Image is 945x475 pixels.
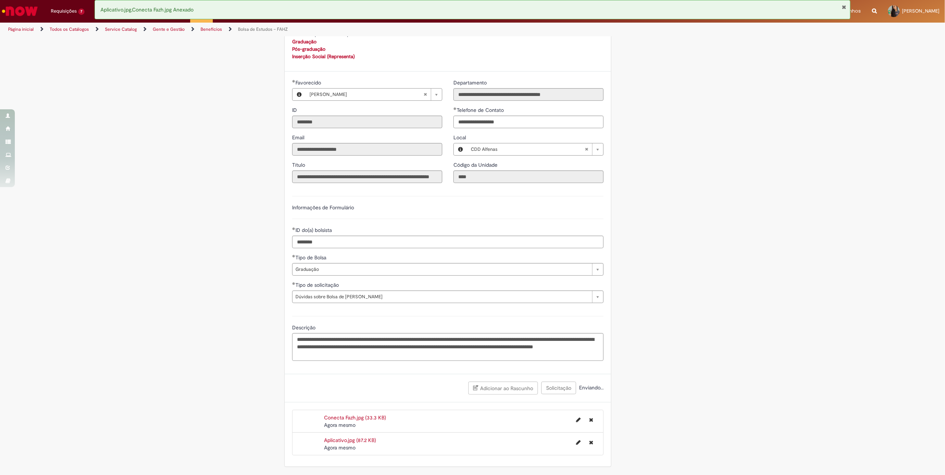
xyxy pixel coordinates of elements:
[420,89,431,100] abbr: Limpar campo Favorecido
[292,46,326,52] a: Pós-graduação
[295,254,328,261] span: Tipo de Bolsa
[1,4,39,19] img: ServiceNow
[201,26,222,32] a: Benefícios
[292,143,442,156] input: Email
[292,227,295,230] span: Obrigatório Preenchido
[572,436,585,448] button: Editar nome de arquivo Aplicativo.jpg
[842,4,846,10] button: Fechar Notificação
[292,236,604,248] input: ID do(a) bolsista
[453,161,499,169] label: Somente leitura - Código da Unidade
[324,444,356,451] span: Agora mesmo
[292,116,442,128] input: ID
[324,444,356,451] time: 27/08/2025 15:35:39
[292,255,295,258] span: Obrigatório Preenchido
[324,422,356,428] time: 27/08/2025 15:35:40
[51,7,77,15] span: Requisições
[324,422,356,428] span: Agora mesmo
[78,9,85,15] span: 7
[295,282,340,288] span: Tipo de solicitação
[292,170,442,183] input: Título
[324,437,376,444] a: Aplicativo.jpg (87.2 KB)
[578,384,604,391] span: Enviando...
[153,26,185,32] a: Gente e Gestão
[453,88,604,101] input: Departamento
[292,333,604,361] textarea: Descrição
[292,107,298,113] span: Somente leitura - ID
[292,204,354,211] label: Informações de Formulário
[454,143,467,155] button: Local, Visualizar este registro CDD Alfenas
[292,31,403,37] span: Links dos padrões dos tipos de bolsa de estudos:
[292,39,317,45] a: Graduação
[292,162,307,168] span: Somente leitura - Título
[471,143,585,155] span: CDD Alfenas
[293,89,306,100] button: Favorecido, Visualizar este registro Cyane Oliveira Elias Silvestre
[453,107,457,110] span: Obrigatório Preenchido
[453,79,488,86] label: Somente leitura - Departamento
[310,89,423,100] span: [PERSON_NAME]
[292,161,307,169] label: Somente leitura - Título
[457,107,505,113] span: Telefone de Contato
[100,6,194,13] span: Aplicativo.jpg,Conecta Fazh.jpg Anexado
[8,26,34,32] a: Página inicial
[585,436,598,448] button: Excluir Aplicativo.jpg
[292,106,298,114] label: Somente leitura - ID
[581,143,592,155] abbr: Limpar campo Local
[50,26,89,32] a: Todos os Catálogos
[6,23,624,36] ul: Trilhas de página
[105,26,137,32] a: Service Catalog
[295,79,323,86] span: Necessários - Favorecido
[306,89,442,100] a: [PERSON_NAME]Limpar campo Favorecido
[292,80,295,83] span: Obrigatório Preenchido
[295,227,333,233] span: ID do(a) bolsista
[585,414,598,426] button: Excluir Conecta Fazh.jpg
[453,116,604,128] input: Telefone de Contato
[453,170,604,183] input: Código da Unidade
[292,134,306,141] label: Somente leitura - Email
[295,263,588,275] span: Graduação
[292,324,317,331] span: Descrição
[324,414,386,421] a: Conecta Fazh.jpg (33.3 KB)
[467,143,603,155] a: CDD AlfenasLimpar campo Local
[238,26,288,32] a: Bolsa de Estudos – FAHZ
[453,162,499,168] span: Somente leitura - Código da Unidade
[292,53,355,60] a: Inserção Social (Representa)
[902,8,939,14] span: [PERSON_NAME]
[295,291,588,303] span: Dúvidas sobre Bolsa de [PERSON_NAME]
[453,134,467,141] span: Local
[572,414,585,426] button: Editar nome de arquivo Conecta Fazh.jpg
[292,282,295,285] span: Obrigatório Preenchido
